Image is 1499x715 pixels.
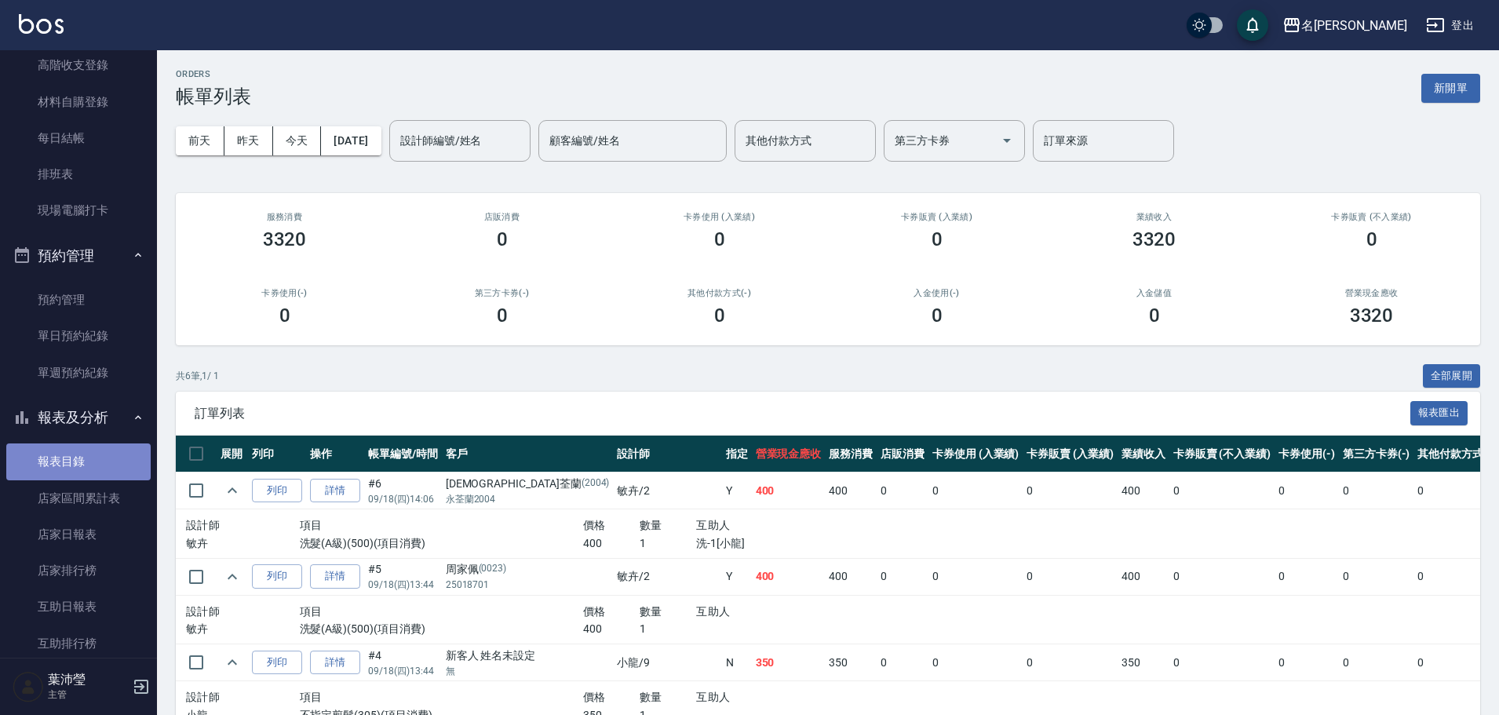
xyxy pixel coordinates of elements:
[248,436,306,472] th: 列印
[300,691,323,703] span: 項目
[300,605,323,618] span: 項目
[300,519,323,531] span: 項目
[825,558,877,595] td: 400
[364,472,442,509] td: #6
[497,305,508,326] h3: 0
[1421,74,1480,103] button: 新開單
[1410,405,1468,420] a: 報表匯出
[613,558,721,595] td: 敏卉 /2
[1276,9,1413,42] button: 名[PERSON_NAME]
[6,626,151,662] a: 互助排行榜
[1132,228,1176,250] h3: 3320
[497,228,508,250] h3: 0
[696,691,730,703] span: 互助人
[696,535,866,552] p: 洗-1[小龍]
[583,535,640,552] p: 400
[752,558,826,595] td: 400
[825,644,877,681] td: 350
[6,318,151,354] a: 單日預約紀錄
[1275,644,1339,681] td: 0
[847,288,1027,298] h2: 入金使用(-)
[186,605,220,618] span: 設計師
[1169,558,1275,595] td: 0
[368,578,438,592] p: 09/18 (四) 13:44
[640,535,696,552] p: 1
[310,651,360,675] a: 詳情
[1118,558,1169,595] td: 400
[640,519,662,531] span: 數量
[722,558,752,595] td: Y
[412,212,592,222] h2: 店販消費
[176,126,224,155] button: 前天
[582,476,610,492] p: (2004)
[306,436,364,472] th: 操作
[1339,558,1414,595] td: 0
[279,305,290,326] h3: 0
[195,212,374,222] h3: 服務消費
[48,688,128,702] p: 主管
[1118,472,1169,509] td: 400
[1023,436,1118,472] th: 卡券販賣 (入業績)
[752,644,826,681] td: 350
[252,651,302,675] button: 列印
[752,436,826,472] th: 營業現金應收
[1301,16,1407,35] div: 名[PERSON_NAME]
[1023,558,1118,595] td: 0
[446,476,610,492] div: [DEMOGRAPHIC_DATA]荃蘭
[364,436,442,472] th: 帳單編號/時間
[446,578,610,592] p: 25018701
[583,605,606,618] span: 價格
[6,120,151,156] a: 每日結帳
[368,492,438,506] p: 09/18 (四) 14:06
[48,672,128,688] h5: 葉沛瑩
[877,644,928,681] td: 0
[446,561,610,578] div: 周家佩
[186,519,220,531] span: 設計師
[1420,11,1480,40] button: 登出
[364,644,442,681] td: #4
[186,621,300,637] p: 敏卉
[928,644,1023,681] td: 0
[1282,212,1461,222] h2: 卡券販賣 (不入業績)
[252,564,302,589] button: 列印
[825,436,877,472] th: 服務消費
[13,671,44,702] img: Person
[1023,644,1118,681] td: 0
[613,472,721,509] td: 敏卉 /2
[1339,472,1414,509] td: 0
[6,282,151,318] a: 預約管理
[186,535,300,552] p: 敏卉
[442,436,614,472] th: 客戶
[1339,436,1414,472] th: 第三方卡券(-)
[722,644,752,681] td: N
[1421,80,1480,95] a: 新開單
[714,228,725,250] h3: 0
[1023,472,1118,509] td: 0
[613,436,721,472] th: 設計師
[1339,644,1414,681] td: 0
[6,589,151,625] a: 互助日報表
[221,651,244,674] button: expand row
[300,621,583,637] p: 洗髮(A級)(500)(項目消費)
[1169,472,1275,509] td: 0
[722,436,752,472] th: 指定
[629,288,809,298] h2: 其他付款方式(-)
[928,472,1023,509] td: 0
[1423,364,1481,389] button: 全部展開
[6,355,151,391] a: 單週預約紀錄
[640,691,662,703] span: 數量
[446,664,610,678] p: 無
[847,212,1027,222] h2: 卡券販賣 (入業績)
[263,228,307,250] h3: 3320
[722,472,752,509] td: Y
[321,126,381,155] button: [DATE]
[221,479,244,502] button: expand row
[6,480,151,516] a: 店家區間累計表
[6,443,151,480] a: 報表目錄
[6,516,151,553] a: 店家日報表
[221,565,244,589] button: expand row
[364,558,442,595] td: #5
[613,644,721,681] td: 小龍 /9
[877,436,928,472] th: 店販消費
[6,47,151,83] a: 高階收支登錄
